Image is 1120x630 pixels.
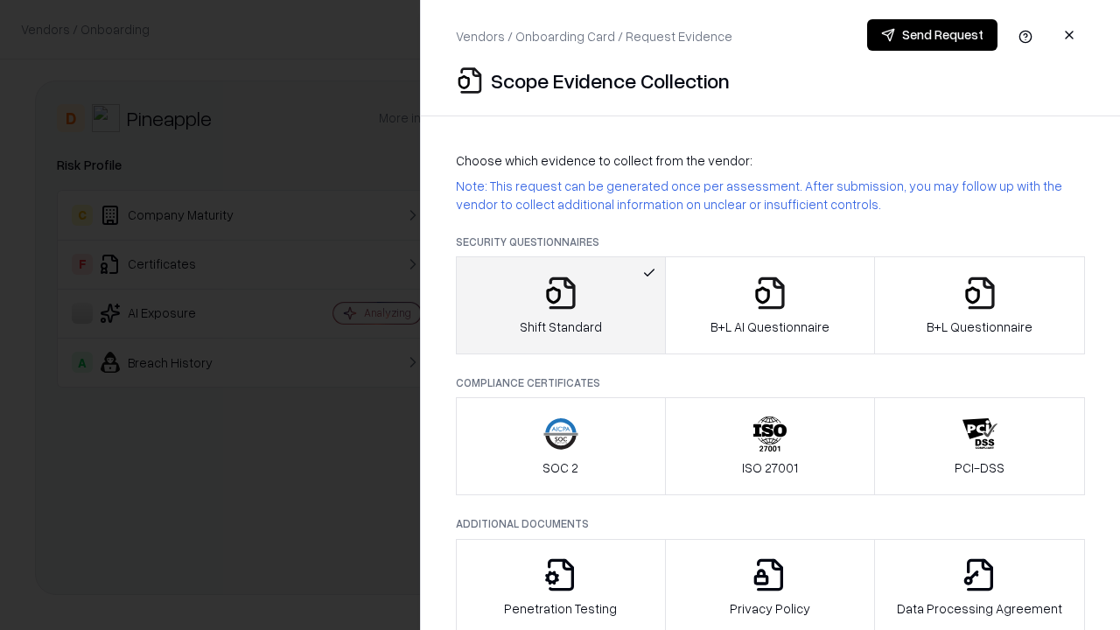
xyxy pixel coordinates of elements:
p: Additional Documents [456,516,1085,531]
p: Shift Standard [520,318,602,336]
button: SOC 2 [456,397,666,495]
button: Send Request [867,19,997,51]
p: Vendors / Onboarding Card / Request Evidence [456,27,732,45]
p: Security Questionnaires [456,234,1085,249]
p: Privacy Policy [730,599,810,618]
button: PCI-DSS [874,397,1085,495]
button: Shift Standard [456,256,666,354]
p: SOC 2 [542,458,578,477]
p: Data Processing Agreement [897,599,1062,618]
p: Scope Evidence Collection [491,66,730,94]
p: Penetration Testing [504,599,617,618]
p: B+L Questionnaire [927,318,1032,336]
p: B+L AI Questionnaire [710,318,829,336]
p: Compliance Certificates [456,375,1085,390]
p: Choose which evidence to collect from the vendor: [456,151,1085,170]
button: B+L Questionnaire [874,256,1085,354]
button: B+L AI Questionnaire [665,256,876,354]
p: PCI-DSS [955,458,1004,477]
button: ISO 27001 [665,397,876,495]
p: Note: This request can be generated once per assessment. After submission, you may follow up with... [456,177,1085,213]
p: ISO 27001 [742,458,798,477]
